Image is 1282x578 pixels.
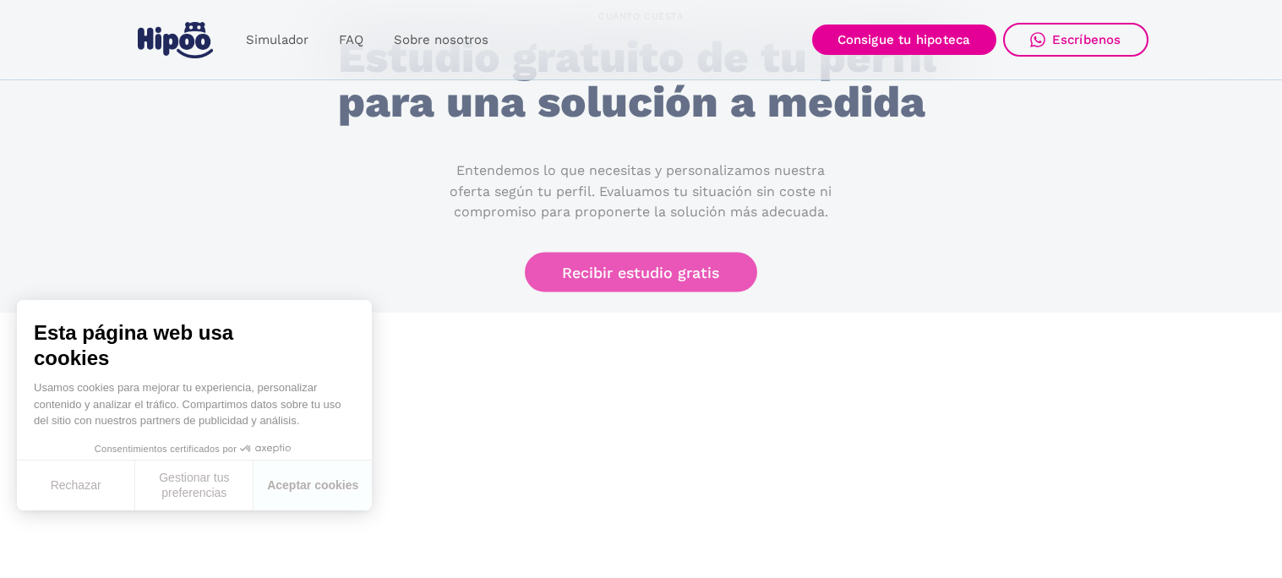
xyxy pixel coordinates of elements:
[324,24,379,57] a: FAQ
[812,25,996,55] a: Consigue tu hipoteca
[379,24,504,57] a: Sobre nosotros
[438,160,843,222] p: Entendemos lo que necesitas y personalizamos nuestra oferta según tu perfil. Evaluamos tu situaci...
[231,24,324,57] a: Simulador
[134,15,217,65] a: home
[525,252,758,292] a: Recibir estudio gratis
[1003,23,1148,57] a: Escríbenos
[1052,32,1121,47] div: Escríbenos
[338,34,944,125] h2: Estudio gratuito de tu perfil para una solución a medida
